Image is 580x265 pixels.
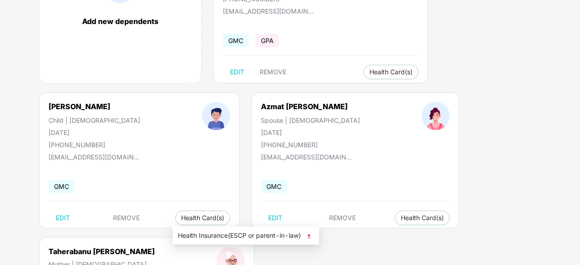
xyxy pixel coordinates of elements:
span: GPA [256,34,279,47]
button: REMOVE [252,65,294,79]
button: Health Card(s) [395,211,450,225]
div: [EMAIL_ADDRESS][DOMAIN_NAME] [223,7,314,15]
div: [PHONE_NUMBER] [261,141,360,149]
span: Health Card(s) [181,216,224,220]
span: Health Card(s) [401,216,444,220]
div: [PERSON_NAME] [49,102,110,111]
div: [PHONE_NUMBER] [49,141,140,149]
div: [EMAIL_ADDRESS][DOMAIN_NAME] [49,153,139,161]
div: [EMAIL_ADDRESS][DOMAIN_NAME] [261,153,352,161]
span: EDIT [230,68,244,76]
button: Health Card(s) [364,65,418,79]
div: [DATE] [49,129,140,136]
div: [DATE] [261,129,360,136]
img: profileImage [202,102,230,130]
span: REMOVE [260,68,286,76]
div: Azmat [PERSON_NAME] [261,102,348,111]
button: REMOVE [106,211,147,225]
div: Taherabanu [PERSON_NAME] [49,247,155,256]
span: EDIT [268,214,282,222]
div: Add new dependents [49,17,192,26]
span: REMOVE [113,214,140,222]
button: REMOVE [322,211,363,225]
div: Spouse | [DEMOGRAPHIC_DATA] [261,116,360,124]
span: GMC [261,180,287,193]
button: EDIT [223,65,251,79]
span: GMC [223,34,249,47]
button: EDIT [49,211,77,225]
button: Health Card(s) [175,211,230,225]
button: EDIT [261,211,290,225]
img: profileImage [422,102,450,130]
span: REMOVE [329,214,356,222]
div: Child | [DEMOGRAPHIC_DATA] [49,116,140,124]
span: Health Insurance(ESCP or parent-in-law) [178,231,314,241]
span: EDIT [56,214,70,222]
span: Health Card(s) [369,70,413,74]
span: GMC [49,180,74,193]
img: svg+xml;base64,PHN2ZyB4bWxucz0iaHR0cDovL3d3dy53My5vcmcvMjAwMC9zdmciIHhtbG5zOnhsaW5rPSJodHRwOi8vd3... [305,231,314,241]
